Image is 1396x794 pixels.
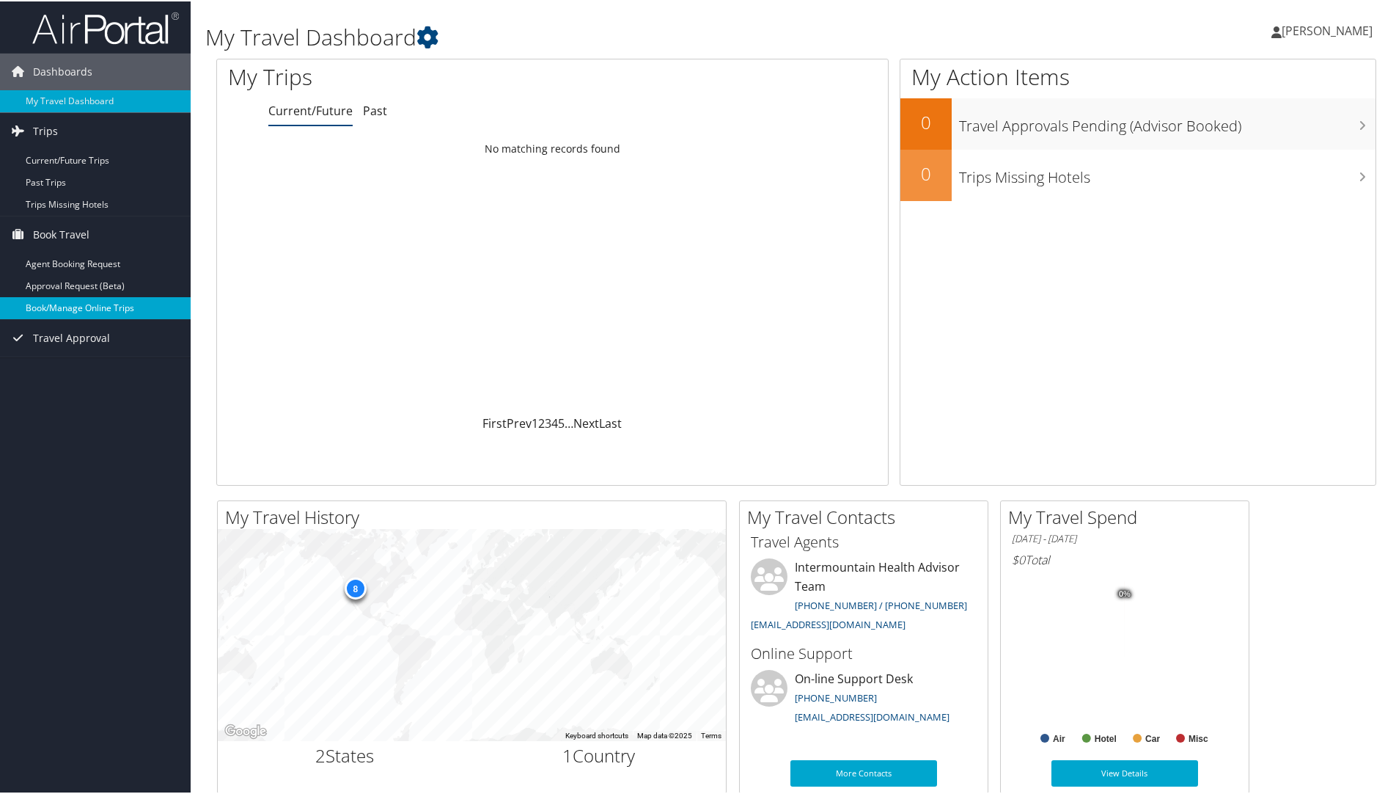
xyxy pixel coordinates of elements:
a: 1 [532,414,538,430]
div: 8 [344,576,366,598]
a: Open this area in Google Maps (opens a new window) [221,721,270,740]
span: 1 [562,742,573,766]
h2: My Travel Spend [1008,503,1249,528]
span: [PERSON_NAME] [1282,21,1373,37]
img: airportal-logo.png [32,10,179,44]
a: [EMAIL_ADDRESS][DOMAIN_NAME] [795,709,949,722]
h1: My Travel Dashboard [205,21,993,51]
a: 5 [558,414,565,430]
h6: Total [1012,550,1238,567]
li: Intermountain Health Advisor Team [743,557,984,635]
img: Google [221,721,270,740]
a: [PHONE_NUMBER] / [PHONE_NUMBER] [795,597,967,611]
li: On-line Support Desk [743,669,984,729]
h2: 0 [900,160,952,185]
span: 2 [315,742,326,766]
td: No matching records found [217,134,888,161]
button: Keyboard shortcuts [565,729,628,740]
h3: Travel Approvals Pending (Advisor Booked) [959,107,1375,135]
a: 0Trips Missing Hotels [900,148,1375,200]
a: 2 [538,414,545,430]
h2: Country [483,742,716,767]
span: $0 [1012,550,1025,567]
span: Map data ©2025 [637,730,692,738]
text: Air [1053,732,1065,743]
h1: My Action Items [900,60,1375,91]
a: Past [363,101,387,117]
text: Misc [1189,732,1208,743]
h2: 0 [900,109,952,134]
a: [PHONE_NUMBER] [795,690,877,703]
a: More Contacts [790,759,937,785]
text: Car [1145,732,1160,743]
h1: My Trips [228,60,598,91]
a: [EMAIL_ADDRESS][DOMAIN_NAME] [751,616,905,630]
h3: Trips Missing Hotels [959,159,1375,186]
h3: Online Support [751,642,977,663]
h2: My Travel History [225,503,726,528]
h6: [DATE] - [DATE] [1012,531,1238,544]
h2: States [229,742,461,767]
a: View Details [1051,759,1198,785]
span: Travel Approval [33,318,110,355]
a: [PERSON_NAME] [1271,7,1387,51]
tspan: 0% [1119,589,1131,597]
a: Terms (opens in new tab) [701,730,721,738]
h3: Travel Agents [751,531,977,551]
span: Book Travel [33,215,89,252]
a: Next [573,414,599,430]
a: First [482,414,507,430]
a: Last [599,414,622,430]
a: Current/Future [268,101,353,117]
a: Prev [507,414,532,430]
h2: My Travel Contacts [747,503,988,528]
a: 3 [545,414,551,430]
span: Dashboards [33,52,92,89]
a: 4 [551,414,558,430]
span: Trips [33,112,58,148]
span: … [565,414,573,430]
text: Hotel [1095,732,1117,743]
a: 0Travel Approvals Pending (Advisor Booked) [900,97,1375,148]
